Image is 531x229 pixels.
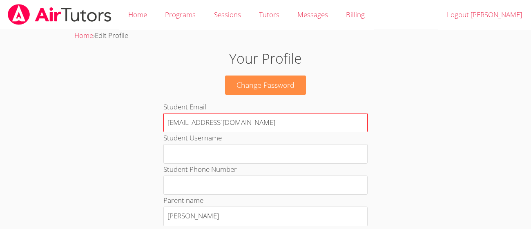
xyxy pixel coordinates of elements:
[74,30,457,42] div: ›
[163,165,237,174] label: Student Phone Number
[297,10,328,19] span: Messages
[163,133,222,142] label: Student Username
[225,76,306,95] a: Change Password
[163,196,203,205] label: Parent name
[7,4,112,25] img: airtutors_banner-c4298cdbf04f3fff15de1276eac7730deb9818008684d7c2e4769d2f7ddbe033.png
[74,31,93,40] a: Home
[95,31,128,40] span: Edit Profile
[122,48,409,69] h1: Your Profile
[163,102,206,111] label: Student Email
